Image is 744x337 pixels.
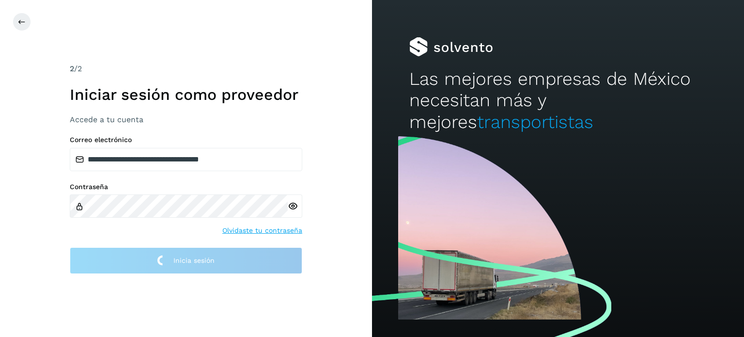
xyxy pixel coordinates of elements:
h2: Las mejores empresas de México necesitan más y mejores [409,68,707,133]
button: Inicia sesión [70,247,302,274]
span: Inicia sesión [173,257,215,264]
span: transportistas [477,112,593,132]
a: Olvidaste tu contraseña [222,225,302,236]
label: Contraseña [70,183,302,191]
div: /2 [70,63,302,75]
h1: Iniciar sesión como proveedor [70,85,302,104]
label: Correo electrónico [70,136,302,144]
h3: Accede a tu cuenta [70,115,302,124]
span: 2 [70,64,74,73]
